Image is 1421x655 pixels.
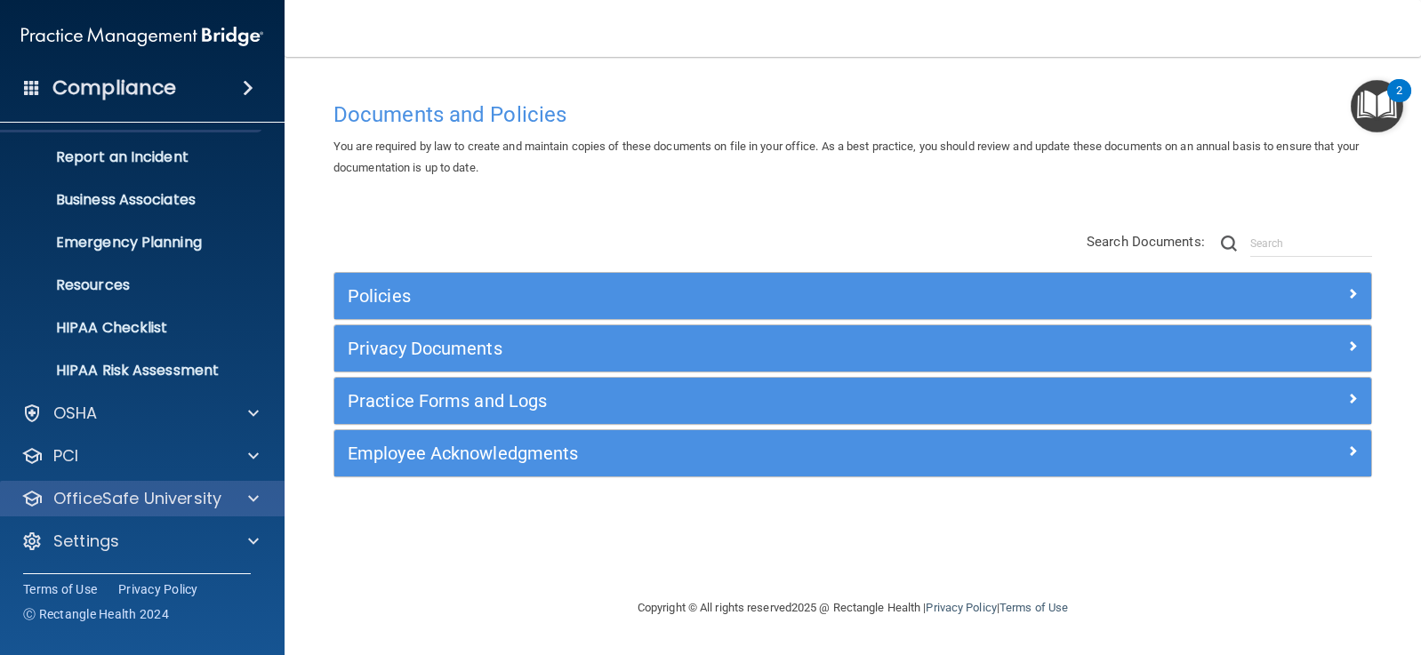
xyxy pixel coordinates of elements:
[1250,230,1372,257] input: Search
[118,580,198,598] a: Privacy Policy
[12,362,254,379] p: HIPAA Risk Assessment
[348,339,1099,358] h5: Privacy Documents
[23,605,169,623] span: Ⓒ Rectangle Health 2024
[23,580,97,598] a: Terms of Use
[348,443,1099,463] h5: Employee Acknowledgments
[1000,601,1068,614] a: Terms of Use
[12,191,254,209] p: Business Associates
[21,403,259,424] a: OSHA
[12,148,254,166] p: Report an Incident
[53,403,98,424] p: OSHA
[926,601,996,614] a: Privacy Policy
[348,286,1099,306] h5: Policies
[21,488,259,509] a: OfficeSafe University
[53,488,221,509] p: OfficeSafe University
[1351,80,1403,132] button: Open Resource Center, 2 new notifications
[1087,234,1205,250] span: Search Documents:
[52,76,176,100] h4: Compliance
[333,103,1372,126] h4: Documents and Policies
[53,531,119,552] p: Settings
[21,445,259,467] a: PCI
[12,234,254,252] p: Emergency Planning
[1221,236,1237,252] img: ic-search.3b580494.png
[21,531,259,552] a: Settings
[348,334,1358,363] a: Privacy Documents
[21,19,263,54] img: PMB logo
[348,439,1358,467] a: Employee Acknowledgments
[348,391,1099,411] h5: Practice Forms and Logs
[1396,91,1402,114] div: 2
[53,445,78,467] p: PCI
[12,276,254,294] p: Resources
[333,140,1359,174] span: You are required by law to create and maintain copies of these documents on file in your office. ...
[348,282,1358,310] a: Policies
[12,319,254,337] p: HIPAA Checklist
[348,387,1358,415] a: Practice Forms and Logs
[528,579,1177,636] div: Copyright © All rights reserved 2025 @ Rectangle Health | |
